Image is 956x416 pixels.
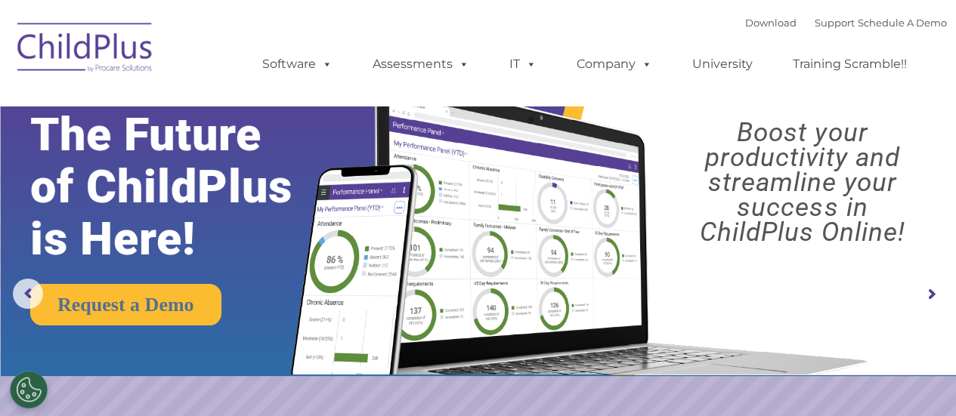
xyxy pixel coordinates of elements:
[247,49,348,79] a: Software
[494,49,552,79] a: IT
[745,17,947,29] font: |
[30,284,221,325] a: Request a Demo
[210,100,256,111] span: Last name
[562,49,667,79] a: Company
[745,17,797,29] a: Download
[10,371,48,408] button: Cookies Settings
[30,109,336,265] rs-layer: The Future of ChildPlus is Here!
[10,12,161,88] img: ChildPlus by Procare Solutions
[661,120,944,245] rs-layer: Boost your productivity and streamline your success in ChildPlus Online!
[778,49,922,79] a: Training Scramble!!
[210,162,274,173] span: Phone number
[815,17,855,29] a: Support
[858,17,947,29] a: Schedule A Demo
[357,49,484,79] a: Assessments
[677,49,768,79] a: University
